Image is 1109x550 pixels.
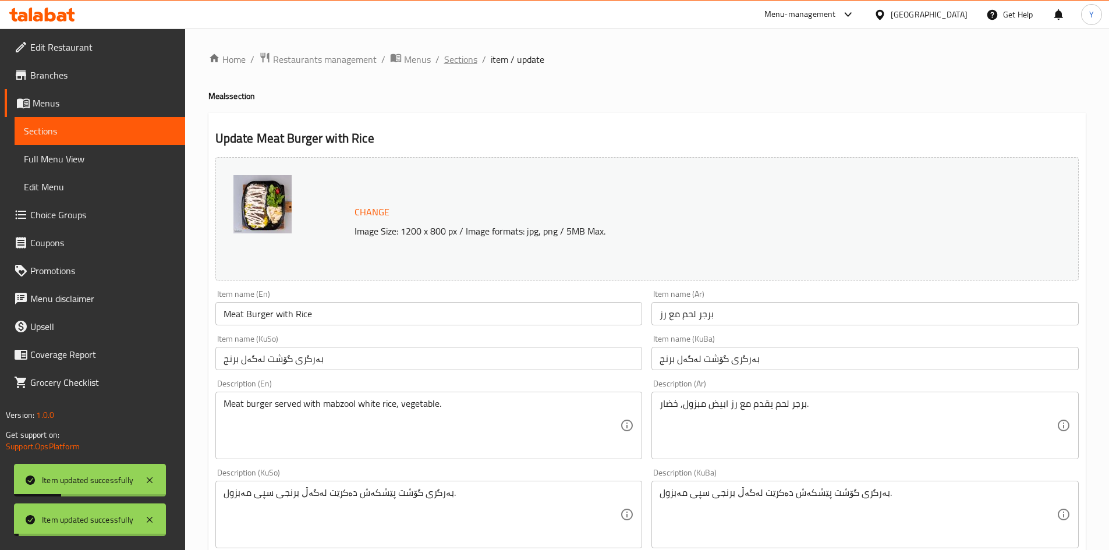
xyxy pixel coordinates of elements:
a: Menus [5,89,185,117]
a: Promotions [5,257,185,285]
li: / [435,52,440,66]
span: 1.0.0 [36,407,54,423]
a: Edit Menu [15,173,185,201]
a: Branches [5,61,185,89]
p: Image Size: 1200 x 800 px / Image formats: jpg, png / 5MB Max. [350,224,970,238]
span: Get support on: [6,427,59,442]
span: Menu disclaimer [30,292,176,306]
span: Menus [404,52,431,66]
a: Menus [390,52,431,67]
span: Version: [6,407,34,423]
span: Sections [24,124,176,138]
a: Coupons [5,229,185,257]
textarea: برجر لحم يقدم مع رز ابيض مبزول, خضار. [660,398,1057,453]
a: Support.OpsPlatform [6,439,80,454]
input: Enter name KuBa [651,347,1079,370]
span: Change [355,204,389,221]
span: Branches [30,68,176,82]
a: Coverage Report [5,340,185,368]
li: / [381,52,385,66]
div: Item updated successfully [42,513,133,526]
span: Edit Menu [24,180,176,194]
textarea: بەرگری گۆشت پێشکەش دەکرێت لەگەڵ برنجی سپی مەبزول. [660,487,1057,542]
span: Full Menu View [24,152,176,166]
div: Item updated successfully [42,474,133,487]
span: Grocery Checklist [30,375,176,389]
textarea: Meat burger served with mabzool white rice, vegetable. [224,398,621,453]
span: item / update [491,52,544,66]
div: [GEOGRAPHIC_DATA] [891,8,968,21]
a: Home [208,52,246,66]
a: Restaurants management [259,52,377,67]
span: Upsell [30,320,176,333]
a: Sections [444,52,477,66]
nav: breadcrumb [208,52,1086,67]
span: Restaurants management [273,52,377,66]
span: Coupons [30,236,176,250]
a: Full Menu View [15,145,185,173]
a: Sections [15,117,185,145]
a: Edit Restaurant [5,33,185,61]
a: Grocery Checklist [5,368,185,396]
span: Promotions [30,264,176,278]
h4: Meals section [208,90,1086,102]
span: Edit Restaurant [30,40,176,54]
li: / [482,52,486,66]
span: Y [1089,8,1094,21]
input: Enter name En [215,302,643,325]
input: Enter name Ar [651,302,1079,325]
li: / [250,52,254,66]
a: Upsell [5,313,185,340]
a: Choice Groups [5,201,185,229]
button: Change [350,200,394,224]
textarea: بەرگری گۆشت پێشکەش دەکرێت لەگەڵ برنجی سپی مەبزول. [224,487,621,542]
span: Coverage Report [30,347,176,361]
span: Menus [33,96,176,110]
h2: Update Meat Burger with Rice [215,130,1079,147]
a: Menu disclaimer [5,285,185,313]
input: Enter name KuSo [215,347,643,370]
img: Monster_Diet__%D8%A8%D8%B1%D8%BA%D8%B1_%D9%84%D8%AD%D9%85_%D9%85%D8%B9638934332362807247.jpg [233,175,292,233]
div: Menu-management [764,8,836,22]
span: Choice Groups [30,208,176,222]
